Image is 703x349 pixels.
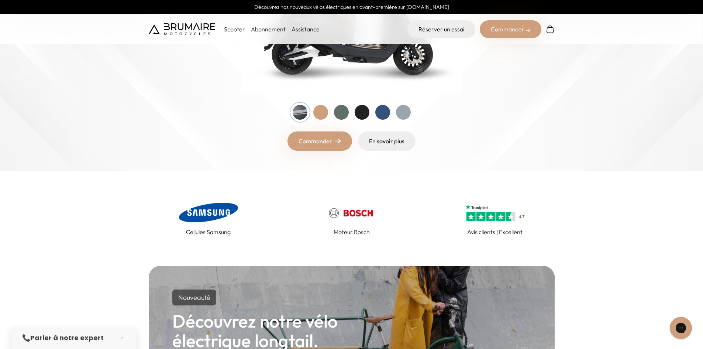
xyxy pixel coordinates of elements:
[335,139,341,143] img: right-arrow.png
[334,227,370,236] p: Moteur Bosch
[407,20,475,38] a: Réserver un essai
[526,28,530,32] img: right-arrow-2.png
[467,227,523,236] p: Avis clients | Excellent
[251,25,286,33] a: Abonnement
[292,201,411,236] a: Moteur Bosch
[149,23,215,35] img: Brumaire Motocycles
[666,314,696,342] iframe: Gorgias live chat messenger
[292,25,320,33] a: Assistance
[546,25,555,34] img: Panier
[287,131,352,151] a: Commander
[224,25,245,34] p: Scooter
[186,227,231,236] p: Cellules Samsung
[358,131,416,151] a: En savoir plus
[435,201,555,236] a: Avis clients | Excellent
[149,201,268,236] a: Cellules Samsung
[480,20,541,38] div: Commander
[172,290,216,305] p: Nouveauté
